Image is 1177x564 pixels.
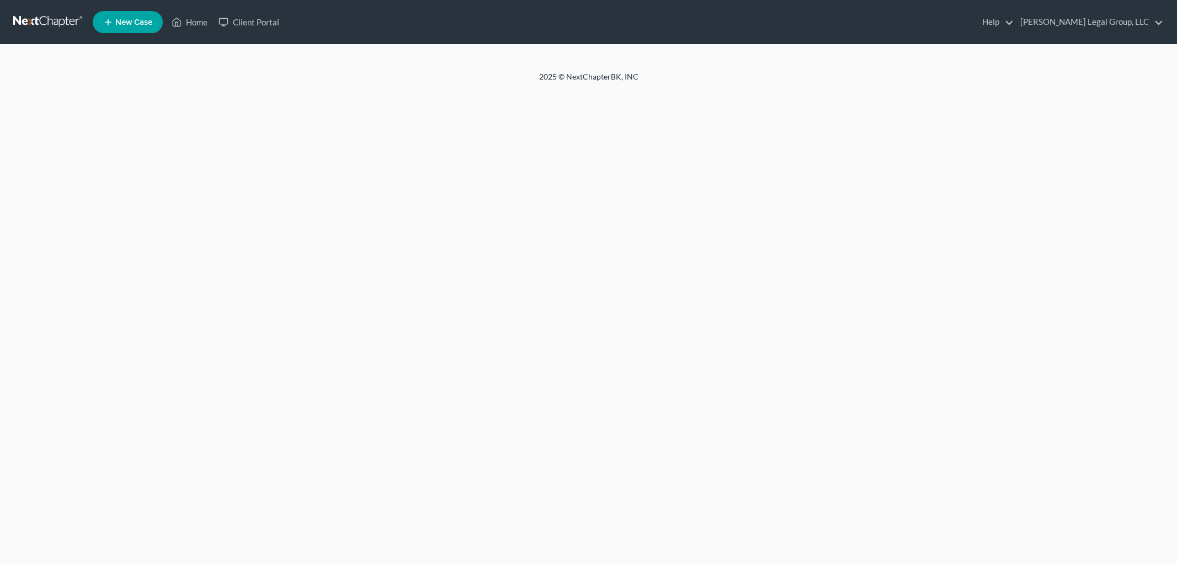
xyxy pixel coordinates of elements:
[166,12,213,32] a: Home
[274,71,903,91] div: 2025 © NextChapterBK, INC
[1015,12,1163,32] a: [PERSON_NAME] Legal Group, LLC
[977,12,1014,32] a: Help
[213,12,285,32] a: Client Portal
[93,11,163,33] new-legal-case-button: New Case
